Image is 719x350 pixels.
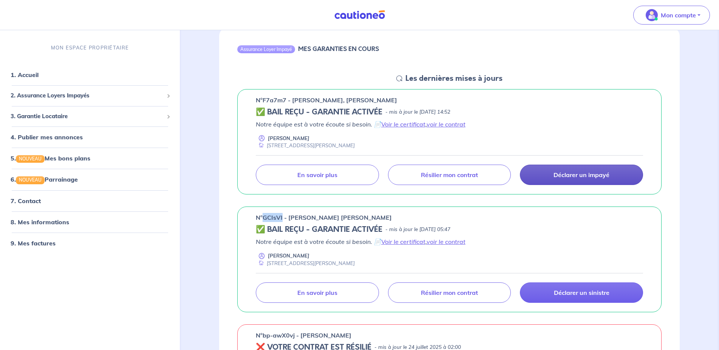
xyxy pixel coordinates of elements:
[427,120,465,128] a: voir le contrat
[256,142,355,149] div: [STREET_ADDRESS][PERSON_NAME]
[633,6,710,25] button: illu_account_valid_menu.svgMon compte
[11,71,39,79] a: 1. Accueil
[3,151,177,166] div: 5.NOUVEAUMes bons plans
[3,214,177,229] div: 8. Mes informations
[385,226,450,233] p: - mis à jour le [DATE] 05:47
[421,289,478,296] p: Résilier mon contrat
[11,133,83,141] a: 4. Publier mes annonces
[554,171,609,179] p: Déclarer un impayé
[520,165,643,185] a: Déclarer un impayé
[3,193,177,208] div: 7. Contact
[256,120,643,129] p: Notre équipe est à votre écoute si besoin. 📄 ,
[11,176,78,183] a: 6.NOUVEAUParrainage
[256,108,382,117] h5: ✅ BAIL REÇU - GARANTIE ACTIVÉE
[256,213,392,222] p: n°GCIsVI - [PERSON_NAME] [PERSON_NAME]
[427,238,465,245] a: voir le contrat
[554,289,609,296] p: Déclarer un sinistre
[3,172,177,187] div: 6.NOUVEAUParrainage
[11,154,90,162] a: 5.NOUVEAUMes bons plans
[268,135,309,142] p: [PERSON_NAME]
[256,260,355,267] div: [STREET_ADDRESS][PERSON_NAME]
[388,282,511,303] a: Résilier mon contrat
[381,120,425,128] a: Voir le certificat
[331,10,388,20] img: Cautioneo
[51,44,129,51] p: MON ESPACE PROPRIÉTAIRE
[256,331,351,340] p: n°bp-awX0vj - [PERSON_NAME]
[297,171,337,179] p: En savoir plus
[256,225,382,234] h5: ✅ BAIL REÇU - GARANTIE ACTIVÉE
[297,289,337,296] p: En savoir plus
[385,108,450,116] p: - mis à jour le [DATE] 14:52
[3,109,177,123] div: 3. Garantie Locataire
[268,252,309,259] p: [PERSON_NAME]
[3,130,177,145] div: 4. Publier mes annonces
[256,282,379,303] a: En savoir plus
[405,74,503,83] h5: Les dernières mises à jours
[11,197,41,204] a: 7. Contact
[256,165,379,185] a: En savoir plus
[3,88,177,103] div: 2. Assurance Loyers Impayés
[11,91,164,100] span: 2. Assurance Loyers Impayés
[256,108,643,117] div: state: CONTRACT-VALIDATED, Context: LESS-THAN-20-DAYS,CHOOSE-CERTIFICATE,RELATIONSHIP,LESSOR-DOCU...
[388,165,511,185] a: Résilier mon contrat
[237,45,295,53] div: Assurance Loyer Impayé
[3,235,177,250] div: 9. Mes factures
[661,11,696,20] p: Mon compte
[381,238,425,245] a: Voir le certificat
[11,218,69,225] a: 8. Mes informations
[520,282,643,303] a: Déclarer un sinistre
[11,239,56,247] a: 9. Mes factures
[11,112,164,120] span: 3. Garantie Locataire
[256,237,643,246] p: Notre équipe est à votre écoute si besoin. 📄 ,
[421,171,478,179] p: Résilier mon contrat
[3,67,177,82] div: 1. Accueil
[646,9,658,21] img: illu_account_valid_menu.svg
[256,225,643,234] div: state: CONTRACT-VALIDATED, Context: NEW,MAYBE-CERTIFICATE,RELATIONSHIP,LESSOR-DOCUMENTS
[256,96,397,105] p: n°F7a7m7 - [PERSON_NAME], [PERSON_NAME]
[298,45,379,52] h6: MES GARANTIES EN COURS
